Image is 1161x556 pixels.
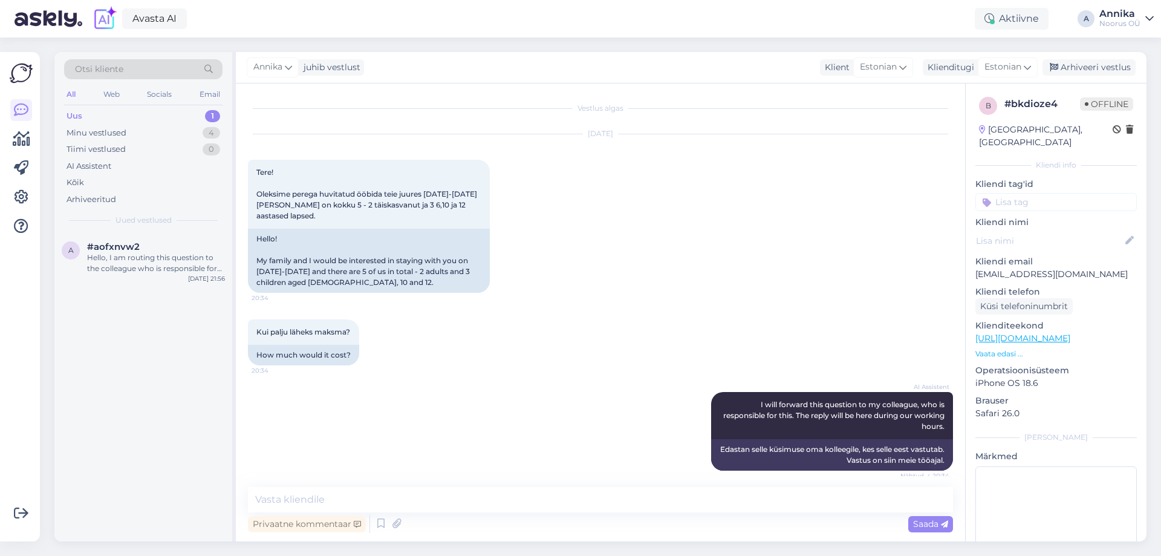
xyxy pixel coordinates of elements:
p: Safari 26.0 [975,407,1137,420]
p: Klienditeekond [975,319,1137,332]
div: [GEOGRAPHIC_DATA], [GEOGRAPHIC_DATA] [979,123,1113,149]
span: a [68,246,74,255]
span: AI Assistent [904,382,949,391]
span: Estonian [984,61,1021,74]
div: Kõik [67,177,84,189]
div: [DATE] 21:56 [188,274,225,283]
p: [EMAIL_ADDRESS][DOMAIN_NAME] [975,268,1137,281]
input: Lisa tag [975,193,1137,211]
p: Kliendi email [975,255,1137,268]
div: Annika [1099,9,1140,19]
span: Offline [1080,97,1133,111]
div: Vestlus algas [248,103,953,114]
div: Arhiveeritud [67,194,116,206]
div: Web [101,87,122,102]
div: 1 [205,110,220,122]
p: Kliendi nimi [975,216,1137,229]
input: Lisa nimi [976,234,1123,247]
span: 20:34 [252,366,297,375]
div: Socials [145,87,174,102]
span: 20:34 [252,293,297,303]
div: How much would it cost? [248,345,359,365]
span: Saada [913,518,948,529]
span: Annika [253,61,282,74]
p: iPhone OS 18.6 [975,377,1137,390]
div: Privaatne kommentaar [248,516,366,532]
div: Arhiveeri vestlus [1042,59,1136,76]
div: 4 [203,127,220,139]
span: Tere! Oleksime perega huvitatud ööbida teie juures [DATE]-[DATE] [PERSON_NAME] on kokku 5 - 2 täi... [256,168,479,220]
p: Kliendi tag'id [975,178,1137,191]
div: Noorus OÜ [1099,19,1140,28]
span: Otsi kliente [75,63,123,76]
span: #aofxnvw2 [87,241,140,252]
p: Märkmed [975,450,1137,463]
p: Vaata edasi ... [975,348,1137,359]
div: [DATE] [248,128,953,139]
div: Email [197,87,223,102]
div: Minu vestlused [67,127,126,139]
div: # bkdioze4 [1004,97,1080,111]
a: Avasta AI [122,8,187,29]
div: A [1078,10,1094,27]
div: Edastan selle küsimuse oma kolleegile, kes selle eest vastutab. Vastus on siin meie tööajal. [711,439,953,471]
p: Operatsioonisüsteem [975,364,1137,377]
div: Tiimi vestlused [67,143,126,155]
div: Hello, I am routing this question to the colleague who is responsible for this topic. The reply m... [87,252,225,274]
img: Askly Logo [10,62,33,85]
div: Klient [820,61,850,74]
span: I will forward this question to my colleague, who is responsible for this. The reply will be here... [723,400,946,431]
span: Kui palju läheks maksma? [256,327,350,336]
div: All [64,87,78,102]
div: juhib vestlust [299,61,360,74]
div: Hello! My family and I would be interested in staying with you on [DATE]-[DATE] and there are 5 o... [248,229,490,293]
p: Brauser [975,394,1137,407]
span: Uued vestlused [115,215,172,226]
span: Estonian [860,61,897,74]
div: Klienditugi [923,61,974,74]
img: explore-ai [92,6,117,31]
a: [URL][DOMAIN_NAME] [975,333,1070,344]
div: Uus [67,110,82,122]
div: 0 [203,143,220,155]
div: Kliendi info [975,160,1137,171]
div: Küsi telefoninumbrit [975,298,1073,315]
div: Aktiivne [975,8,1049,30]
p: Kliendi telefon [975,286,1137,298]
div: [PERSON_NAME] [975,432,1137,443]
a: AnnikaNoorus OÜ [1099,9,1154,28]
span: b [986,101,991,110]
span: Nähtud ✓ 20:34 [900,471,949,480]
div: AI Assistent [67,160,111,172]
